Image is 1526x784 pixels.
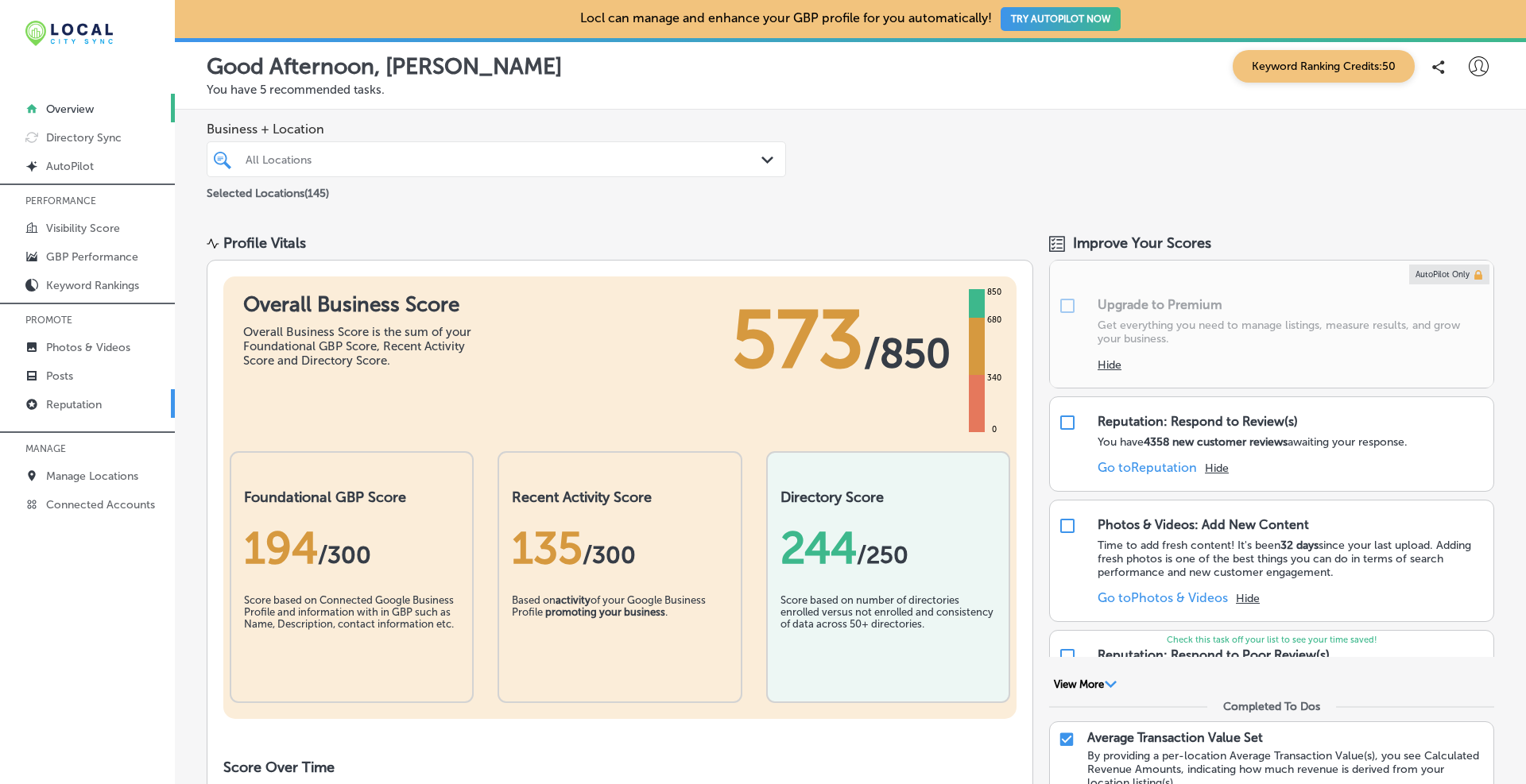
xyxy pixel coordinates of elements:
p: You have 5 recommended tasks. [207,83,1494,97]
button: Hide [1205,462,1229,475]
div: 0 [989,423,1000,436]
b: promoting your business [545,606,665,618]
div: Reputation: Respond to Poor Review(s) [1098,647,1330,662]
h2: Directory Score [780,489,996,506]
div: 135 [512,522,727,574]
div: Completed To Dos [1223,700,1320,713]
button: TRY AUTOPILOT NOW [1001,7,1121,31]
p: Selected Locations ( 145 ) [207,180,329,200]
div: Profile Vitals [223,234,306,252]
b: activity [556,594,591,606]
div: Reputation: Respond to Review(s) [1098,414,1298,429]
span: Business + Location [207,122,786,137]
p: Connected Accounts [46,498,155,512]
p: Photos & Videos [46,341,130,354]
div: Score based on Connected Google Business Profile and information with in GBP such as Name, Descri... [244,594,459,674]
h1: Overall Business Score [243,292,482,317]
strong: 4358 new customer reviews [1144,435,1288,449]
button: Hide [1236,592,1260,605]
a: Go toReputation [1098,460,1197,475]
div: Based on of your Google Business Profile . [512,594,727,674]
p: You have awaiting your response. [1098,435,1408,449]
div: Photos & Videos: Add New Content [1098,517,1309,532]
button: Hide [1098,358,1121,372]
p: Directory Sync [46,131,122,145]
div: Overall Business Score is the sum of your Foundational GBP Score, Recent Activity Score and Direc... [243,325,482,368]
span: Keyword Ranking Credits: 50 [1233,50,1415,83]
div: 850 [984,286,1005,299]
div: 680 [984,314,1005,326]
div: 244 [780,522,996,574]
div: 340 [984,372,1005,384]
p: GBP Performance [46,250,138,264]
p: Reputation [46,398,102,411]
button: View More [1049,678,1121,692]
span: Improve Your Scores [1073,234,1211,252]
div: All Locations [246,153,763,166]
div: Score based on number of directories enrolled versus not enrolled and consistency of data across ... [780,594,996,674]
p: Overview [46,102,94,116]
p: Check this task off your list to see your time saved! [1050,635,1493,645]
p: Posts [46,369,73,383]
p: AutoPilot [46,160,94,173]
span: / 300 [318,541,371,570]
p: Manage Locations [46,469,138,483]
img: 12321ecb-abad-46dd-be7f-2600e8d3409flocal-city-sync-logo-rectangle.png [25,21,113,46]
h2: Score Over Time [223,759,1017,776]
p: Good Afternoon, [PERSON_NAME] [207,53,562,79]
p: Keyword Rankings [46,279,139,292]
span: / 850 [864,330,951,377]
h2: Foundational GBP Score [244,489,459,506]
p: Average Transaction Value Set [1087,730,1263,745]
h2: Recent Activity Score [512,489,727,506]
strong: 32 days [1280,539,1319,552]
p: Time to add fresh content! It's been since your last upload. Adding fresh photos is one of the be... [1098,539,1485,579]
a: Go toPhotos & Videos [1098,590,1228,605]
span: 573 [732,292,864,388]
div: 194 [244,522,459,574]
span: /300 [583,541,636,570]
p: Visibility Score [46,222,120,235]
span: /250 [857,541,908,570]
